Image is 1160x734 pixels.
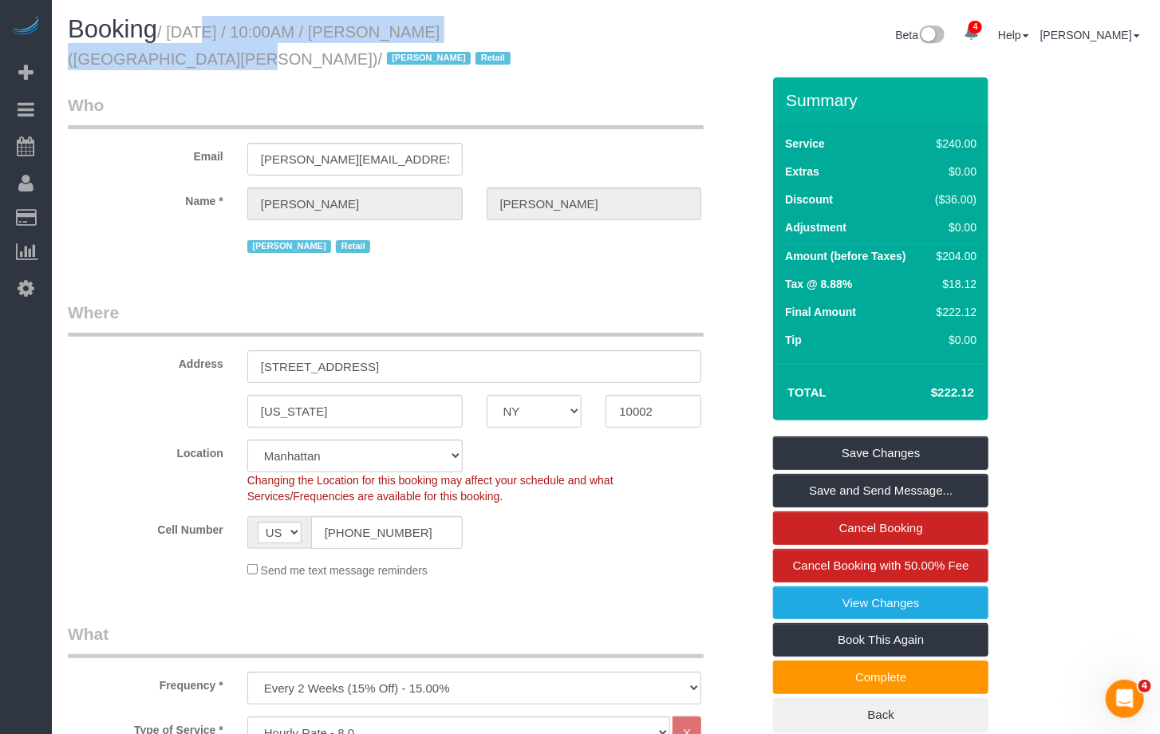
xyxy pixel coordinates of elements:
legend: Where [68,301,704,337]
span: [PERSON_NAME] [387,52,471,65]
input: Last Name [487,187,702,220]
strong: Total [787,385,827,399]
div: $240.00 [929,136,977,152]
div: $0.00 [929,332,977,348]
label: Tax @ 8.88% [785,276,852,292]
input: Email [247,143,463,176]
h4: $222.12 [883,386,974,400]
label: Amount (before Taxes) [785,248,906,264]
a: [PERSON_NAME] [1040,29,1140,41]
label: Frequency * [56,672,235,693]
span: / [378,50,515,68]
div: $204.00 [929,248,977,264]
a: Cancel Booking [773,511,988,545]
span: [PERSON_NAME] [247,240,331,253]
div: $222.12 [929,304,977,320]
span: Changing the Location for this booking may affect your schedule and what Services/Frequencies are... [247,474,614,503]
label: Email [56,143,235,164]
div: ($36.00) [929,191,977,207]
h3: Summary [786,91,980,109]
span: Send me text message reminders [261,564,428,577]
a: 4 [956,16,987,51]
a: Save Changes [773,436,988,470]
label: Name * [56,187,235,209]
a: Book This Again [773,623,988,657]
small: / [DATE] / 10:00AM / [PERSON_NAME] ([GEOGRAPHIC_DATA][PERSON_NAME]) [68,23,515,68]
a: Complete [773,661,988,694]
input: First Name [247,187,463,220]
label: Service [785,136,825,152]
img: New interface [918,26,945,46]
span: Retail [475,52,510,65]
input: Zip Code [606,395,701,428]
a: View Changes [773,586,988,620]
span: Cancel Booking with 50.00% Fee [793,558,969,572]
a: Cancel Booking with 50.00% Fee [773,549,988,582]
span: Booking [68,15,157,43]
div: $0.00 [929,164,977,180]
input: City [247,395,463,428]
div: $0.00 [929,219,977,235]
img: Automaid Logo [10,16,41,38]
span: 4 [969,21,982,34]
span: 4 [1138,680,1151,693]
label: Address [56,350,235,372]
legend: What [68,622,704,658]
label: Extras [785,164,819,180]
a: Help [998,29,1029,41]
a: Beta [896,29,945,41]
iframe: Intercom live chat [1106,680,1144,718]
input: Cell Number [311,516,463,549]
a: Save and Send Message... [773,474,988,507]
label: Discount [785,191,833,207]
label: Cell Number [56,516,235,538]
a: Back [773,698,988,732]
legend: Who [68,93,704,129]
label: Final Amount [785,304,856,320]
label: Tip [785,332,802,348]
div: $18.12 [929,276,977,292]
label: Location [56,440,235,461]
span: Retail [336,240,370,253]
label: Adjustment [785,219,846,235]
